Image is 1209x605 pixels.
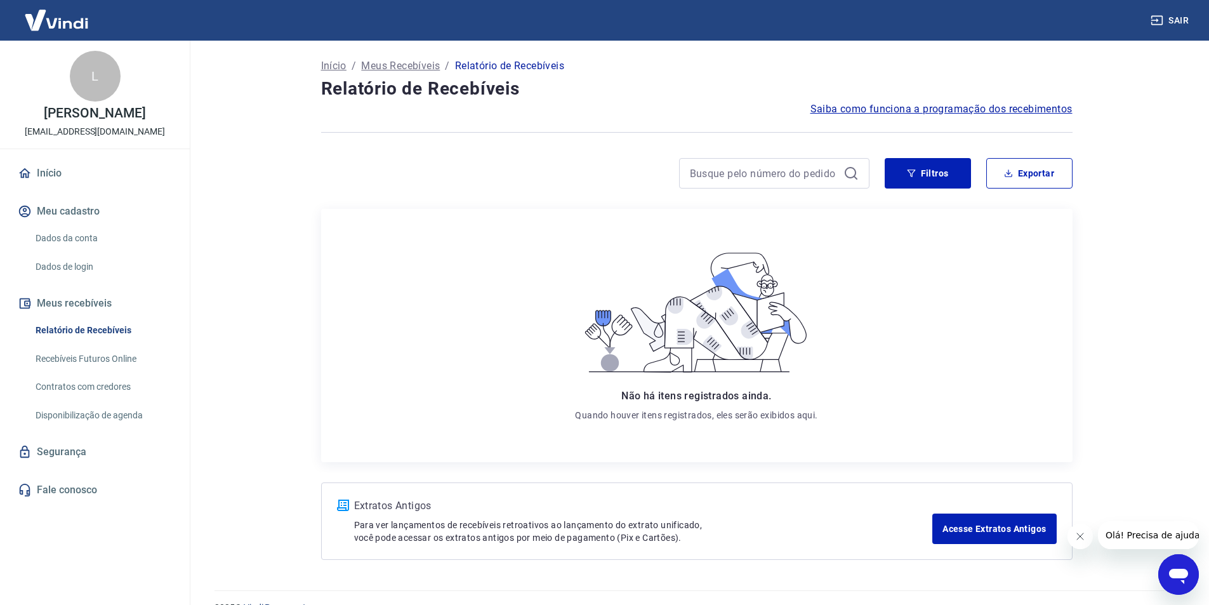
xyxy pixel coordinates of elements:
button: Meus recebíveis [15,289,175,317]
a: Acesse Extratos Antigos [932,514,1056,544]
a: Início [15,159,175,187]
a: Saiba como funciona a programação dos recebimentos [810,102,1073,117]
iframe: Mensagem da empresa [1098,521,1199,549]
button: Exportar [986,158,1073,189]
div: L [70,51,121,102]
img: Vindi [15,1,98,39]
a: Dados da conta [30,225,175,251]
a: Fale conosco [15,476,175,504]
a: Relatório de Recebíveis [30,317,175,343]
a: Meus Recebíveis [361,58,440,74]
p: [PERSON_NAME] [44,107,145,120]
p: Quando houver itens registrados, eles serão exibidos aqui. [575,409,817,422]
a: Recebíveis Futuros Online [30,346,175,372]
iframe: Fechar mensagem [1067,524,1093,549]
input: Busque pelo número do pedido [690,164,838,183]
button: Filtros [885,158,971,189]
a: Dados de login [30,254,175,280]
p: [EMAIL_ADDRESS][DOMAIN_NAME] [25,125,165,138]
a: Contratos com credores [30,374,175,400]
button: Sair [1148,9,1194,32]
iframe: Botão para abrir a janela de mensagens [1158,554,1199,595]
h4: Relatório de Recebíveis [321,76,1073,102]
p: Extratos Antigos [354,498,933,514]
span: Não há itens registrados ainda. [621,390,771,402]
img: ícone [337,500,349,511]
button: Meu cadastro [15,197,175,225]
a: Disponibilização de agenda [30,402,175,429]
span: Olá! Precisa de ajuda? [8,9,107,19]
p: Relatório de Recebíveis [455,58,564,74]
a: Início [321,58,347,74]
p: Para ver lançamentos de recebíveis retroativos ao lançamento do extrato unificado, você pode aces... [354,519,933,544]
p: / [445,58,449,74]
p: / [352,58,356,74]
a: Segurança [15,438,175,466]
